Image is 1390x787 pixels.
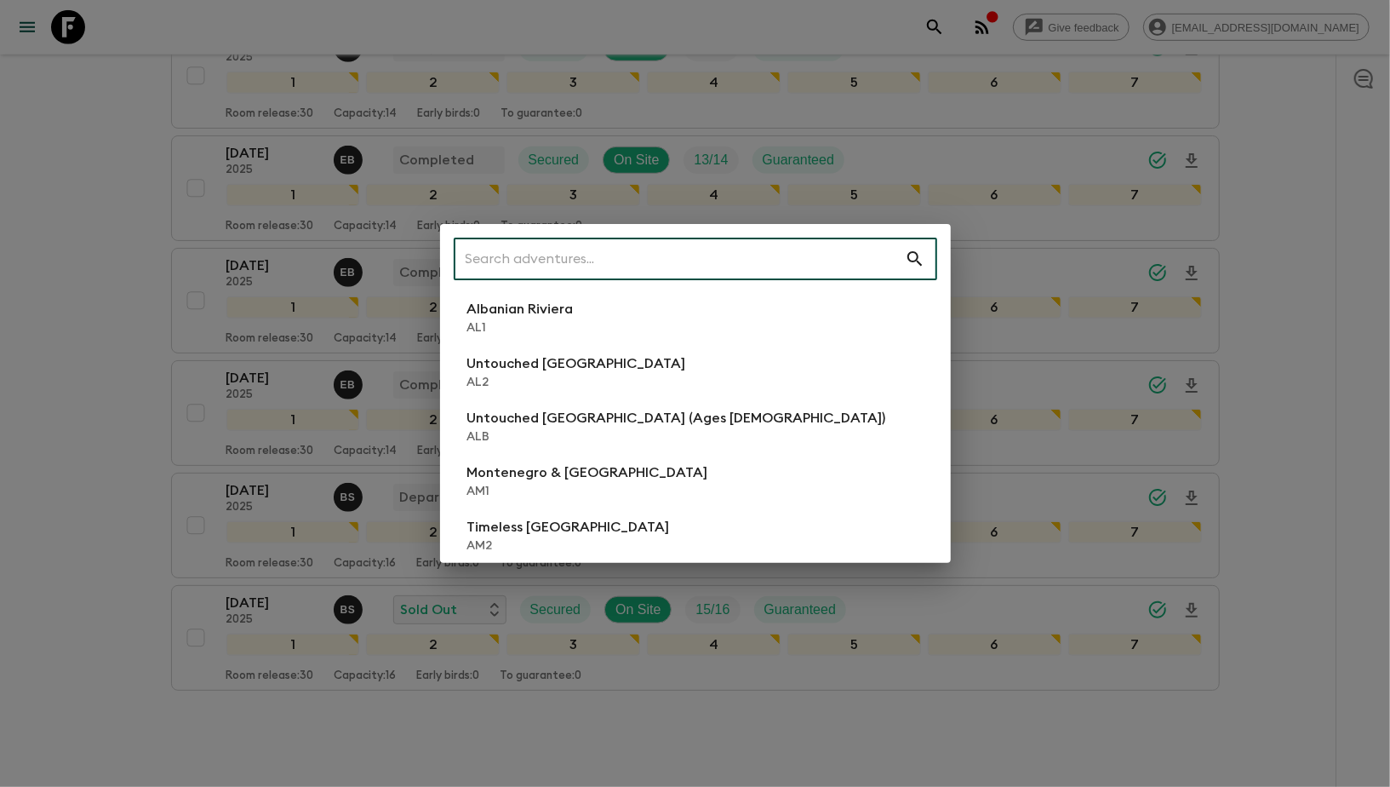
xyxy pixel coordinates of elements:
p: Untouched [GEOGRAPHIC_DATA] (Ages [DEMOGRAPHIC_DATA]) [467,408,886,428]
p: Untouched [GEOGRAPHIC_DATA] [467,353,686,374]
input: Search adventures... [454,235,905,283]
p: Albanian Riviera [467,299,574,319]
p: AM1 [467,483,708,500]
p: Montenegro & [GEOGRAPHIC_DATA] [467,462,708,483]
p: AL2 [467,374,686,391]
p: Timeless [GEOGRAPHIC_DATA] [467,517,670,537]
p: AM2 [467,537,670,554]
p: AL1 [467,319,574,336]
p: ALB [467,428,886,445]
